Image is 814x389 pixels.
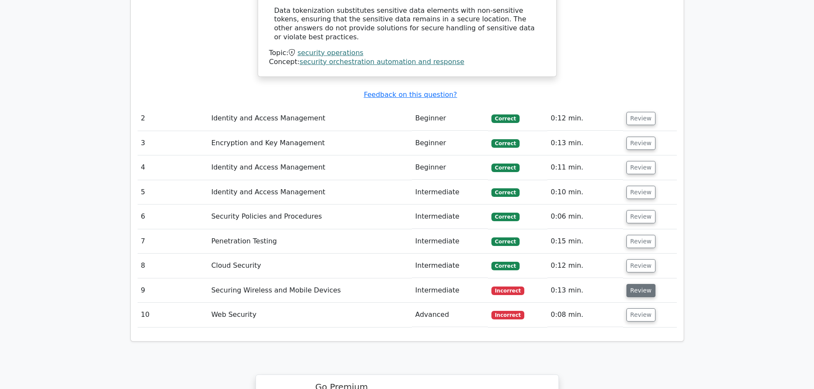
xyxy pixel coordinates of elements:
[412,205,488,229] td: Intermediate
[208,303,411,327] td: Web Security
[208,155,411,180] td: Identity and Access Management
[491,139,519,148] span: Correct
[491,237,519,246] span: Correct
[138,131,208,155] td: 3
[274,6,540,42] div: Data tokenization substitutes sensitive data elements with non-sensitive tokens, ensuring that th...
[547,254,623,278] td: 0:12 min.
[626,284,655,297] button: Review
[138,205,208,229] td: 6
[412,131,488,155] td: Beginner
[138,229,208,254] td: 7
[412,254,488,278] td: Intermediate
[208,180,411,205] td: Identity and Access Management
[412,278,488,303] td: Intermediate
[491,262,519,270] span: Correct
[138,180,208,205] td: 5
[300,58,464,66] a: security orchestration automation and response
[208,106,411,131] td: Identity and Access Management
[412,229,488,254] td: Intermediate
[208,131,411,155] td: Encryption and Key Management
[297,49,363,57] a: security operations
[138,303,208,327] td: 10
[208,278,411,303] td: Securing Wireless and Mobile Devices
[491,213,519,221] span: Correct
[491,287,524,295] span: Incorrect
[547,278,623,303] td: 0:13 min.
[138,155,208,180] td: 4
[626,210,655,223] button: Review
[547,131,623,155] td: 0:13 min.
[626,137,655,150] button: Review
[412,180,488,205] td: Intermediate
[547,205,623,229] td: 0:06 min.
[626,161,655,174] button: Review
[269,49,545,58] div: Topic:
[491,311,524,319] span: Incorrect
[626,186,655,199] button: Review
[491,164,519,172] span: Correct
[491,114,519,123] span: Correct
[626,235,655,248] button: Review
[547,155,623,180] td: 0:11 min.
[208,205,411,229] td: Security Policies and Procedures
[491,188,519,197] span: Correct
[547,229,623,254] td: 0:15 min.
[547,303,623,327] td: 0:08 min.
[364,91,457,99] a: Feedback on this question?
[138,106,208,131] td: 2
[138,278,208,303] td: 9
[547,180,623,205] td: 0:10 min.
[547,106,623,131] td: 0:12 min.
[269,58,545,67] div: Concept:
[208,254,411,278] td: Cloud Security
[626,259,655,272] button: Review
[412,155,488,180] td: Beginner
[412,303,488,327] td: Advanced
[626,112,655,125] button: Review
[412,106,488,131] td: Beginner
[208,229,411,254] td: Penetration Testing
[138,254,208,278] td: 8
[626,308,655,322] button: Review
